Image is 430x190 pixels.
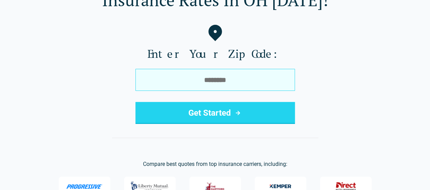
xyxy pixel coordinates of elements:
button: Get Started [135,102,295,124]
p: Compare best quotes from top insurance carriers, including: [11,160,419,168]
img: Progressive [66,184,103,189]
label: Enter Your Zip Code: [11,47,419,61]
